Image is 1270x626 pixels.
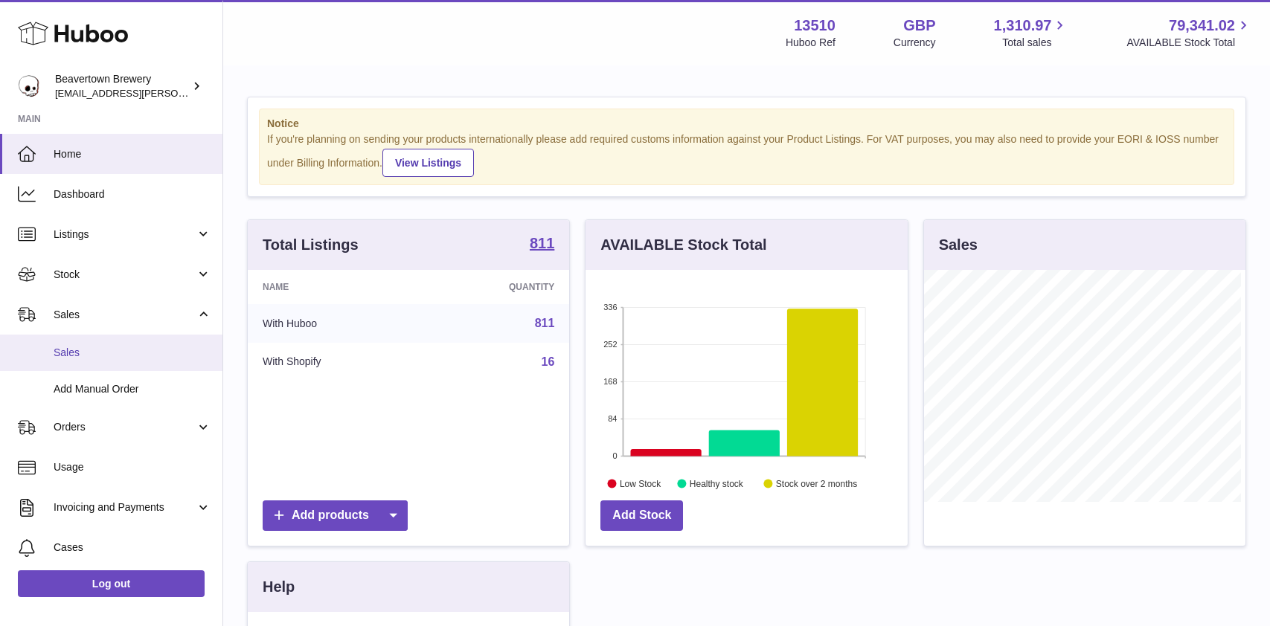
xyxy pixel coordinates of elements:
span: Home [54,147,211,161]
span: Add Manual Order [54,382,211,396]
strong: Notice [267,117,1226,131]
img: kit.lowe@beavertownbrewery.co.uk [18,75,40,97]
strong: 13510 [794,16,836,36]
span: AVAILABLE Stock Total [1126,36,1252,50]
h3: AVAILABLE Stock Total [600,235,766,255]
span: 79,341.02 [1169,16,1235,36]
td: With Huboo [248,304,421,343]
span: [EMAIL_ADDRESS][PERSON_NAME][DOMAIN_NAME] [55,87,298,99]
div: If you're planning on sending your products internationally please add required customs informati... [267,132,1226,177]
text: Stock over 2 months [776,478,857,488]
div: Beavertown Brewery [55,72,189,100]
td: With Shopify [248,343,421,381]
span: Sales [54,346,211,360]
text: 0 [613,451,618,460]
text: 252 [603,340,617,349]
a: Add products [263,500,408,531]
div: Huboo Ref [786,36,836,50]
span: Cases [54,541,211,555]
span: Stock [54,268,196,282]
span: Invoicing and Payments [54,500,196,514]
strong: GBP [903,16,935,36]
div: Currency [894,36,936,50]
a: 811 [535,317,555,329]
span: Sales [54,308,196,322]
span: Usage [54,460,211,474]
strong: 811 [530,236,554,251]
a: 811 [530,236,554,254]
text: Low Stock [620,478,661,488]
a: View Listings [382,149,474,177]
a: 1,310.97 Total sales [994,16,1069,50]
text: 336 [603,303,617,312]
h3: Total Listings [263,235,359,255]
text: Healthy stock [690,478,744,488]
th: Name [248,270,421,304]
span: Listings [54,228,196,242]
span: Dashboard [54,187,211,201]
a: 16 [542,355,555,368]
h3: Sales [939,235,978,255]
span: Orders [54,420,196,434]
text: 168 [603,377,617,386]
a: Add Stock [600,500,683,531]
th: Quantity [421,270,569,304]
span: Total sales [1002,36,1068,50]
a: Log out [18,570,205,597]
span: 1,310.97 [994,16,1052,36]
a: 79,341.02 AVAILABLE Stock Total [1126,16,1252,50]
h3: Help [263,577,295,597]
text: 84 [609,414,618,423]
